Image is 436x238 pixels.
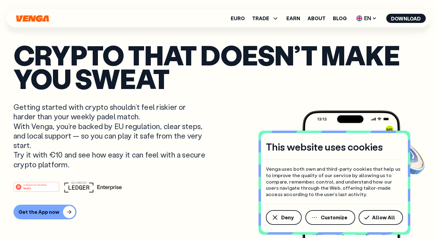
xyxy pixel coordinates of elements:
[23,186,31,190] tspan: Web3
[266,166,403,198] p: Venga uses both own and third-party cookies that help us to improve the quality of our service by...
[386,14,426,23] button: Download
[359,210,403,225] button: Allow All
[307,16,326,21] a: About
[372,215,395,220] span: Allow All
[266,140,383,153] h4: This website uses cookies
[266,210,302,225] button: Deny
[13,205,76,219] button: Get the App now
[252,15,279,22] span: TRADE
[382,133,426,177] img: USDC coin
[23,184,47,186] tspan: #1 PRODUCT OF THE MONTH
[231,16,245,21] a: Euro
[305,210,355,225] button: Customize
[13,102,207,169] p: Getting started with crypto shouldn’t feel riskier or harder than your weekly padel match. With V...
[354,13,379,23] span: EN
[321,215,347,220] span: Customize
[356,15,362,21] img: flag-uk
[13,185,59,193] a: #1 PRODUCT OF THE MONTHWeb3
[286,16,300,21] a: Earn
[333,16,347,21] a: Blog
[13,43,423,90] p: Crypto that doesn’t make you sweat
[15,15,50,22] svg: Home
[252,16,269,21] span: TRADE
[13,205,423,219] a: Get the App now
[18,209,59,215] div: Get the App now
[281,215,294,220] span: Deny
